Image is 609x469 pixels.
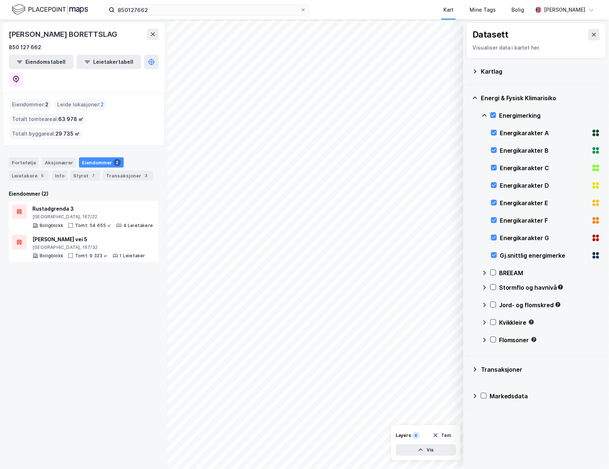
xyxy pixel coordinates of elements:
[42,157,76,168] div: Aksjonærer
[32,214,153,220] div: [GEOGRAPHIC_DATA], 167/22
[555,301,561,308] div: Tooltip anchor
[75,223,112,228] div: Tomt: 54 655 ㎡
[9,55,74,69] button: Eiendomstabell
[9,189,159,198] div: Eiendommer (2)
[573,434,609,469] div: Kontrollprogram for chat
[32,235,145,244] div: [PERSON_NAME] vei 5
[470,5,496,14] div: Mine Tags
[396,444,456,456] button: Vis
[544,5,586,14] div: [PERSON_NAME]
[9,128,83,140] div: Totalt byggareal :
[45,100,48,109] span: 2
[499,283,600,292] div: Stormflo og havnivå
[396,433,411,438] div: Layers
[120,253,145,259] div: 1 Leietaker
[123,223,153,228] div: 4 Leietakere
[499,318,600,327] div: Kvikkleire
[76,55,141,69] button: Leietakertabell
[500,164,589,172] div: Energikarakter C
[70,171,100,181] div: Styret
[528,319,535,325] div: Tooltip anchor
[500,234,589,242] div: Energikarakter G
[55,129,80,138] span: 29 735 ㎡
[428,430,456,441] button: Tøm
[500,129,589,137] div: Energikarakter A
[499,336,600,344] div: Flomsoner
[40,223,63,228] div: Boligblokk
[58,115,83,124] span: 63 978 ㎡
[103,171,153,181] div: Transaksjoner
[143,172,150,179] div: 3
[54,99,107,110] div: Leide lokasjoner :
[9,171,49,181] div: Leietakere
[481,67,600,76] div: Kartlag
[100,100,104,109] span: 2
[9,113,86,125] div: Totalt tomteareal :
[472,29,509,40] div: Datasett
[499,301,600,309] div: Jord- og flomskred
[90,172,97,179] div: 7
[9,43,41,52] div: 850 127 662
[500,181,589,190] div: Energikarakter D
[40,253,63,259] div: Boligblokk
[443,5,454,14] div: Kart
[75,253,108,259] div: Tomt: 9 323 ㎡
[512,5,525,14] div: Bolig
[500,216,589,225] div: Energikarakter F
[32,245,145,250] div: [GEOGRAPHIC_DATA], 167/32
[79,157,124,168] div: Eiendommer
[32,204,153,213] div: Rustadgrenda 3
[481,365,600,374] div: Transaksjoner
[9,157,39,168] div: Portefølje
[52,171,67,181] div: Info
[490,392,600,400] div: Markedsdata
[115,4,300,15] input: Søk på adresse, matrikkel, gårdeiere, leietakere eller personer
[412,432,420,439] div: 8
[557,284,564,290] div: Tooltip anchor
[114,159,121,166] div: 2
[39,172,46,179] div: 5
[499,111,600,120] div: Energimerking
[500,251,589,260] div: Gj.snittlig energimerke
[9,99,51,110] div: Eiendommer :
[12,3,88,16] img: logo.f888ab2527a4732fd821a326f86c7f29.svg
[472,43,600,52] div: Visualiser data i kartet her.
[573,434,609,469] iframe: Chat Widget
[499,269,600,277] div: BREEAM
[531,336,537,343] div: Tooltip anchor
[481,94,600,102] div: Energi & Fysisk Klimarisiko
[500,199,589,207] div: Energikarakter E
[9,28,119,40] div: [PERSON_NAME] BORETTSLAG
[500,146,589,155] div: Energikarakter B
